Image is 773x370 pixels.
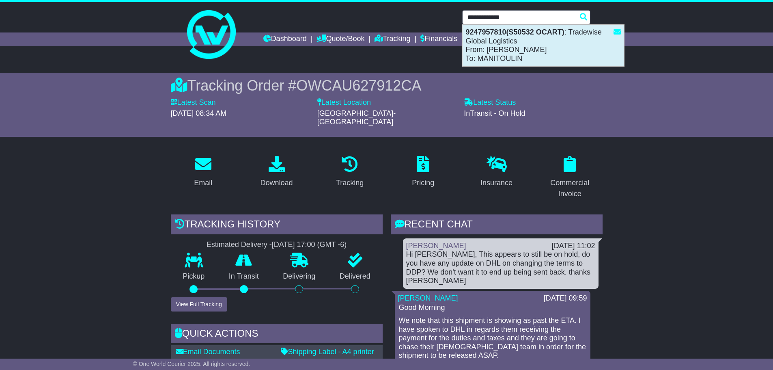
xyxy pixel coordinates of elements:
a: Shipping Label - A4 printer [281,348,374,356]
a: Quote/Book [317,32,364,46]
div: Download [260,177,293,188]
a: Insurance [475,153,518,191]
label: Latest Scan [171,98,216,107]
div: [DATE] 11:02 [552,242,595,251]
a: Email Documents [176,348,240,356]
a: Tracking [331,153,369,191]
label: Latest Status [464,98,516,107]
span: [GEOGRAPHIC_DATA]-[GEOGRAPHIC_DATA] [317,109,396,126]
div: Insurance [480,177,512,188]
div: [DATE] 09:59 [544,294,587,303]
p: Delivered [327,272,383,281]
a: [PERSON_NAME] [406,242,466,250]
span: InTransit - On Hold [464,109,525,117]
p: In Transit [217,272,271,281]
a: [PERSON_NAME] [398,294,458,302]
div: Commercial Invoice [543,177,597,199]
a: Financials [420,32,457,46]
div: Tracking Order # [171,77,603,94]
a: Commercial Invoice [537,153,603,202]
div: Tracking [336,177,364,188]
div: [DATE] 17:00 (GMT -6) [272,240,347,249]
p: We note that this shipment is showing as past the ETA. I have spoken to DHL in regards them recei... [399,316,586,360]
div: Hi [PERSON_NAME], This appears to still be on hold, do you have any update on DHL on changing the... [406,250,595,285]
div: Tracking history [171,214,383,236]
span: © One World Courier 2025. All rights reserved. [133,361,250,367]
label: Latest Location [317,98,371,107]
div: : Tradewise Global Logistics From: [PERSON_NAME] To: MANITOULIN [463,25,624,66]
div: Email [194,177,212,188]
a: Download [255,153,298,191]
p: Pickup [171,272,217,281]
div: Pricing [412,177,434,188]
strong: 9247957810(S50532 OCART) [466,28,564,36]
div: Quick Actions [171,324,383,346]
a: Email [189,153,217,191]
span: [DATE] 08:34 AM [171,109,227,117]
div: RECENT CHAT [391,214,603,236]
a: Dashboard [263,32,307,46]
button: View Full Tracking [171,297,227,312]
a: Tracking [375,32,410,46]
span: OWCAU627912CA [296,77,421,94]
p: Delivering [271,272,328,281]
p: Good Morning [399,303,586,312]
a: Pricing [407,153,439,191]
div: Estimated Delivery - [171,240,383,249]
